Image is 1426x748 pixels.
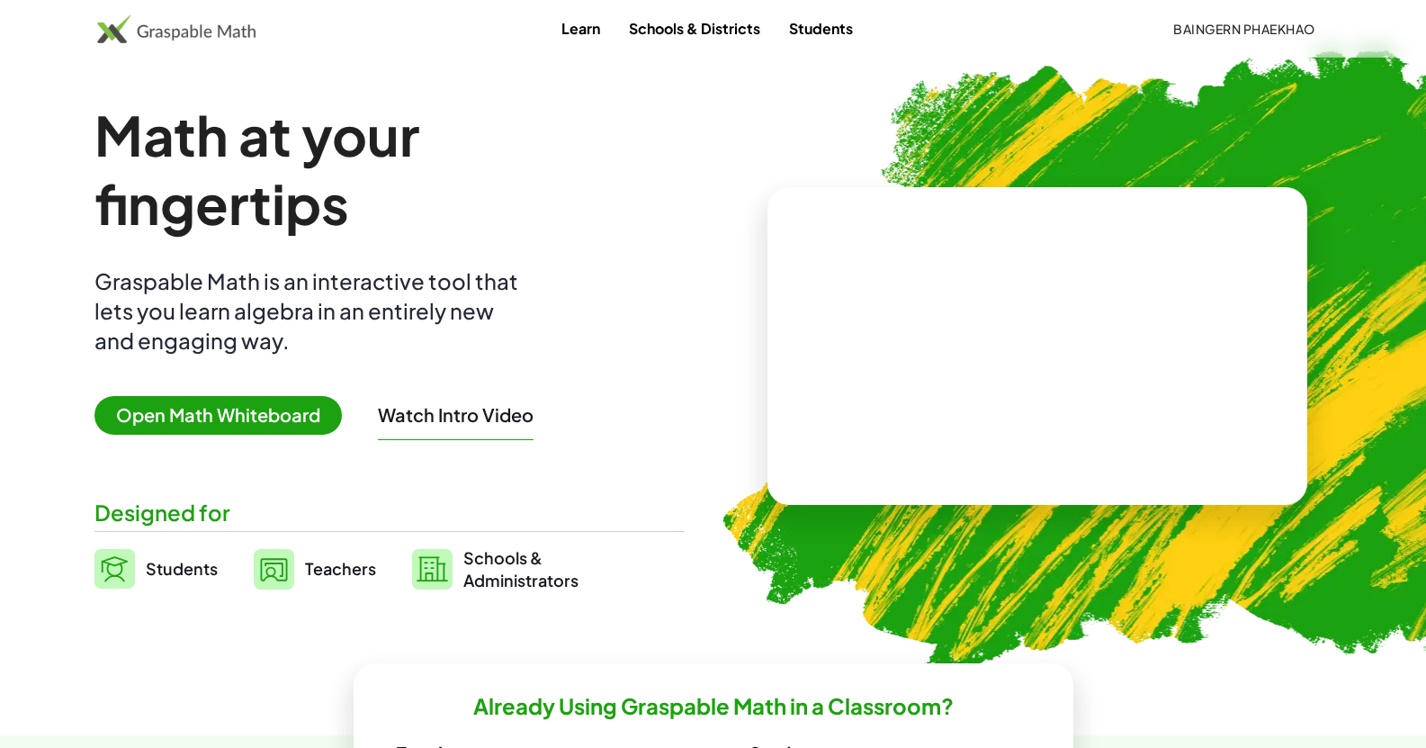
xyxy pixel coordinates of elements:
[412,549,453,590] img: svg%3e
[614,12,775,45] a: Schools & Districts
[94,266,526,356] div: Graspable Math is an interactive tool that lets you learn algebra in an entirely new and engaging...
[254,549,294,590] img: svg%3e
[146,558,218,579] span: Students
[547,12,614,45] a: Learn
[412,546,578,591] a: Schools &Administrators
[94,407,356,426] a: Open Math Whiteboard
[378,403,534,427] button: Watch Intro Video
[902,279,1172,414] video: What is this? This is dynamic math notation. Dynamic math notation plays a central role in how Gr...
[254,546,376,591] a: Teachers
[775,12,867,45] a: Students
[463,546,578,591] span: Schools & Administrators
[94,546,218,591] a: Students
[1159,13,1330,45] button: Baingern Phaekhao
[473,692,954,720] h2: Already Using Graspable Math in a Classroom?
[94,498,685,527] div: Designed for
[94,549,135,589] img: svg%3e
[94,396,342,435] span: Open Math Whiteboard
[1173,21,1315,37] span: Baingern Phaekhao
[94,101,667,238] h1: Math at your fingertips
[305,558,376,579] span: Teachers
